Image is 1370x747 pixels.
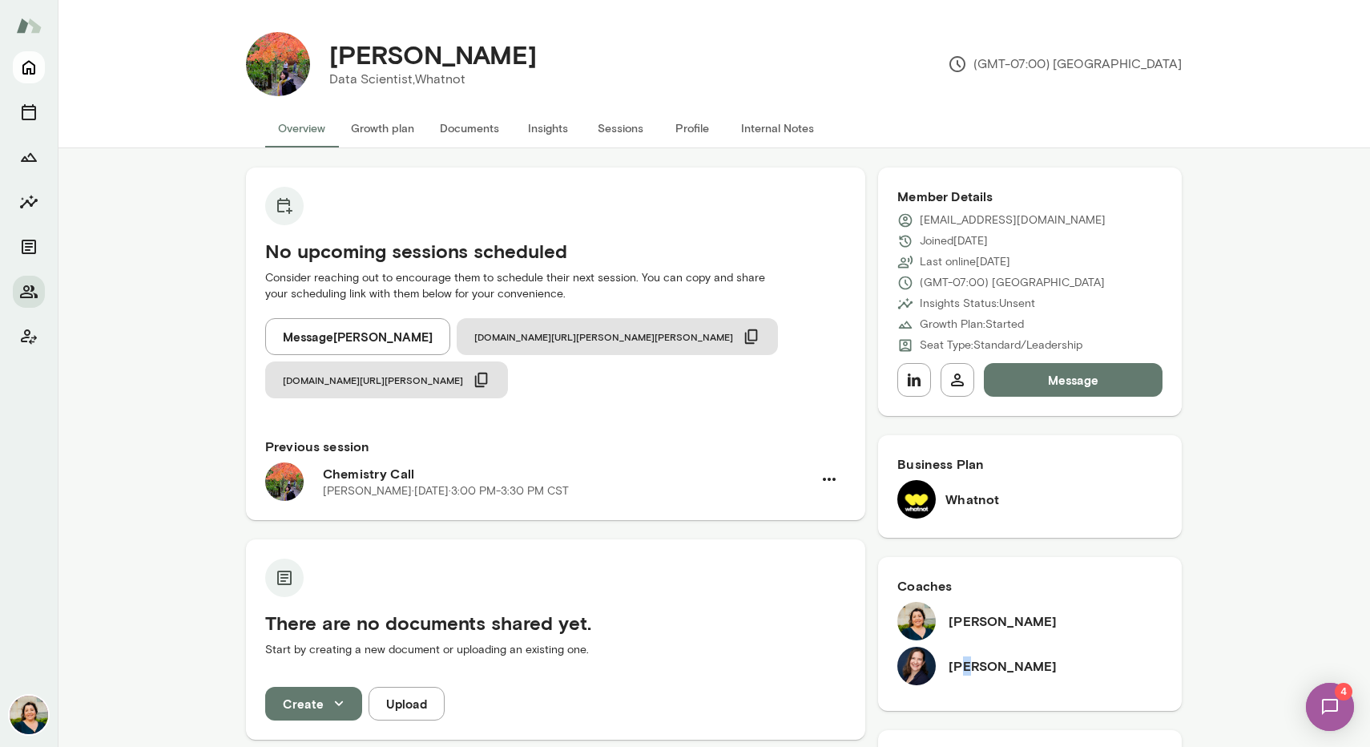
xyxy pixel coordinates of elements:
button: Members [13,276,45,308]
h6: Chemistry Call [323,464,812,483]
button: Insights [512,109,584,147]
img: Peishan Ouyang [246,32,310,96]
h6: Whatnot [945,490,999,509]
h5: No upcoming sessions scheduled [265,238,846,264]
h6: Member Details [897,187,1162,206]
button: Growth Plan [13,141,45,173]
img: Lara Indrikovs [897,602,936,640]
button: Home [13,51,45,83]
button: Overview [265,109,338,147]
button: Client app [13,321,45,353]
img: Lara Indrikovs [10,696,48,734]
button: Upload [369,687,445,721]
img: Mento [16,10,42,41]
button: Sessions [584,109,656,147]
p: Seat Type: Standard/Leadership [920,337,1082,353]
button: Growth plan [338,109,427,147]
p: (GMT-07:00) [GEOGRAPHIC_DATA] [920,275,1105,291]
button: Message [984,363,1162,397]
button: Create [265,687,362,721]
button: Sessions [13,96,45,128]
button: Profile [656,109,728,147]
h6: [PERSON_NAME] [949,612,1057,631]
p: [PERSON_NAME] · [DATE] · 3:00 PM-3:30 PM CST [323,483,569,499]
p: Last online [DATE] [920,254,1010,270]
h6: [PERSON_NAME] [949,656,1057,676]
h5: There are no documents shared yet. [265,610,846,636]
p: [EMAIL_ADDRESS][DOMAIN_NAME] [920,212,1106,228]
p: Growth Plan: Started [920,317,1024,333]
span: [DOMAIN_NAME][URL][PERSON_NAME] [283,373,463,386]
p: Insights Status: Unsent [920,296,1035,312]
p: Start by creating a new document or uploading an existing one. [265,642,846,658]
p: (GMT-07:00) [GEOGRAPHIC_DATA] [948,55,1182,74]
h6: Coaches [897,576,1162,596]
button: Documents [427,109,512,147]
span: [DOMAIN_NAME][URL][PERSON_NAME][PERSON_NAME] [474,330,733,343]
img: Anna Bethke [897,647,936,685]
p: Data Scientist, Whatnot [329,70,537,89]
h6: Business Plan [897,454,1162,474]
h6: Previous session [265,437,846,456]
button: Internal Notes [728,109,827,147]
button: [DOMAIN_NAME][URL][PERSON_NAME] [265,361,508,398]
button: [DOMAIN_NAME][URL][PERSON_NAME][PERSON_NAME] [457,318,778,355]
button: Insights [13,186,45,218]
button: Documents [13,231,45,263]
button: Message[PERSON_NAME] [265,318,450,355]
h4: [PERSON_NAME] [329,39,537,70]
p: Consider reaching out to encourage them to schedule their next session. You can copy and share yo... [265,270,846,302]
p: Joined [DATE] [920,233,988,249]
